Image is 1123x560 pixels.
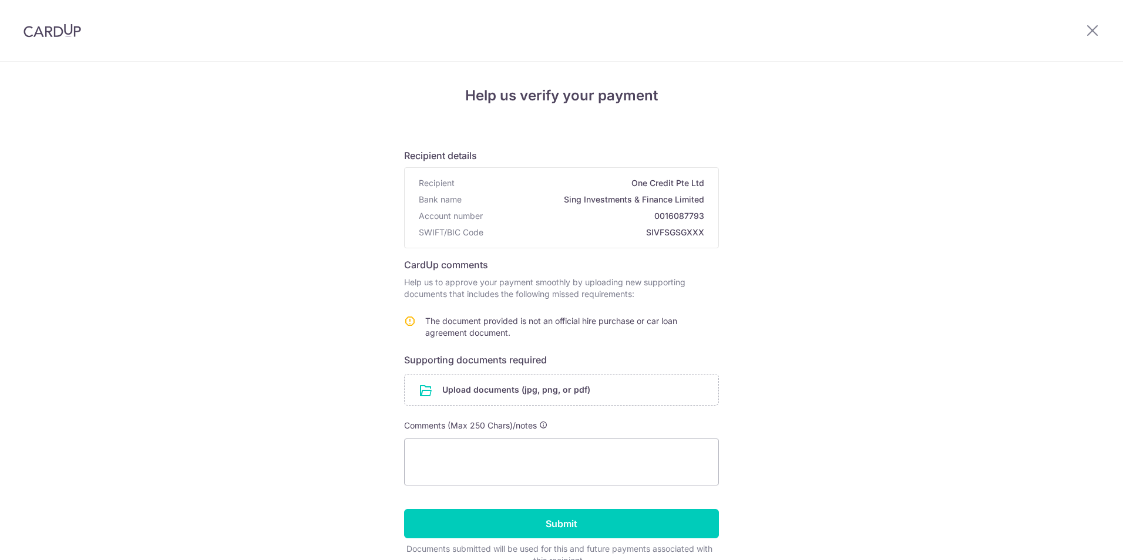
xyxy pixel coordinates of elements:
h6: CardUp comments [404,258,719,272]
p: Help us to approve your payment smoothly by uploading new supporting documents that includes the ... [404,276,719,300]
span: Comments (Max 250 Chars)/notes [404,420,537,430]
h6: Supporting documents required [404,353,719,367]
span: Bank name [419,194,462,205]
span: 0016087793 [487,210,704,222]
div: Upload documents (jpg, png, or pdf) [404,374,719,406]
span: The document provided is not an official hire purchase or car loan agreement document. [425,316,677,338]
span: One Credit Pte Ltd [459,177,704,189]
span: SWIFT/BIC Code [419,227,483,238]
img: CardUp [23,23,81,38]
span: Sing Investments & Finance Limited [466,194,704,205]
h6: Recipient details [404,149,719,163]
span: SIVFSGSGXXX [488,227,704,238]
span: Account number [419,210,483,222]
input: Submit [404,509,719,538]
h4: Help us verify your payment [404,85,719,106]
span: Recipient [419,177,455,189]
